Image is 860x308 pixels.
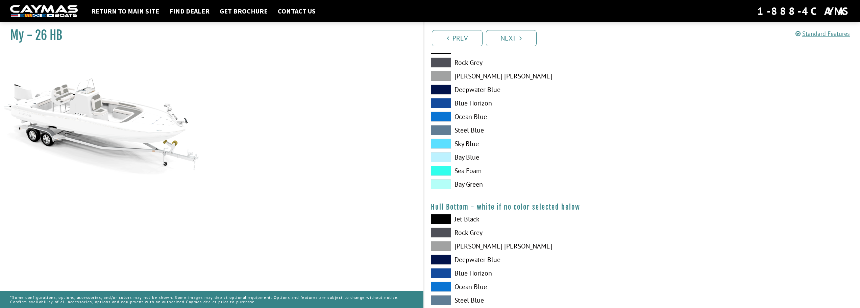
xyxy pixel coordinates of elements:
h4: Hull Bottom - white if no color selected below [431,203,854,211]
img: white-logo-c9c8dbefe5ff5ceceb0f0178aa75bf4bb51f6bca0971e226c86eb53dfe498488.png [10,5,78,18]
label: Deepwater Blue [431,85,635,95]
a: Return to main site [88,7,163,16]
a: Standard Features [795,30,850,38]
label: Ocean Blue [431,282,635,292]
label: [PERSON_NAME] [PERSON_NAME] [431,241,635,251]
label: Steel Blue [431,295,635,305]
label: Steel Blue [431,125,635,135]
a: Get Brochure [216,7,271,16]
a: Next [486,30,537,46]
label: Sky Blue [431,139,635,149]
div: 1-888-4CAYMAS [757,4,850,19]
a: Find Dealer [166,7,213,16]
label: [PERSON_NAME] [PERSON_NAME] [431,71,635,81]
label: Bay Green [431,179,635,189]
a: Prev [432,30,483,46]
label: Sea Foam [431,166,635,176]
label: Jet Black [431,214,635,224]
label: Rock Grey [431,228,635,238]
label: Blue Horizon [431,98,635,108]
label: Blue Horizon [431,268,635,278]
label: Bay Blue [431,152,635,162]
h1: My - 26 HB [10,28,407,43]
label: Rock Grey [431,57,635,68]
a: Contact Us [274,7,319,16]
p: *Some configurations, options, accessories, and/or colors may not be shown. Some images may depic... [10,292,413,307]
label: Ocean Blue [431,112,635,122]
label: Deepwater Blue [431,255,635,265]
